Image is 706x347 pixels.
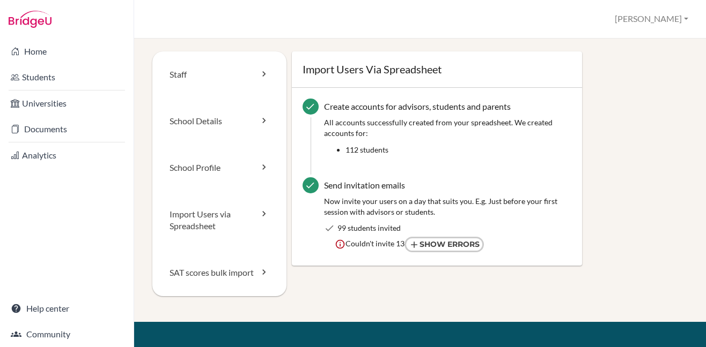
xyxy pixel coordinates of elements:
[324,99,571,161] div: Create accounts for advisors, students and parents
[2,145,131,166] a: Analytics
[2,41,131,62] a: Home
[2,118,131,140] a: Documents
[9,11,52,28] img: Bridge-U
[337,223,571,233] div: 99 students invited
[2,93,131,114] a: Universities
[324,196,571,217] div: Now invite your users on a day that suits you. E.g. Just before your first session with advisors ...
[610,9,693,29] button: [PERSON_NAME]
[324,233,571,255] div: Couldn't invite 13
[2,66,131,88] a: Students
[324,117,571,139] p: All accounts successfully created from your spreadsheet. We created accounts for:
[345,145,571,155] li: 112 students
[152,191,286,250] a: Import Users via Spreadsheet
[405,237,484,252] a: Show errors
[152,98,286,145] a: School Details
[152,250,286,296] a: SAT scores bulk import
[152,145,286,191] a: School Profile
[152,51,286,98] a: Staff
[2,323,131,345] a: Community
[2,298,131,319] a: Help center
[324,177,571,191] div: Send invitation emails
[303,62,571,77] h1: Import Users Via Spreadsheet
